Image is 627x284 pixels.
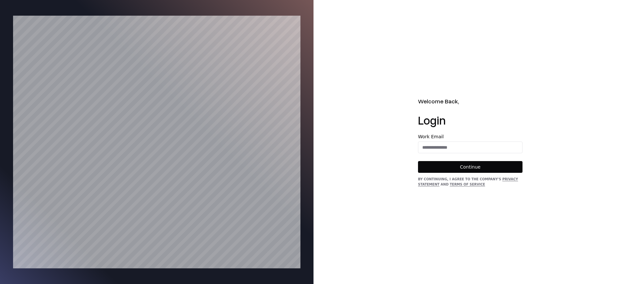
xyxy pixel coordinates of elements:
[418,113,522,127] h1: Login
[418,97,522,106] h2: Welcome Back,
[418,134,522,139] label: Work Email
[418,161,522,173] button: Continue
[450,183,485,186] a: Terms of Service
[418,177,522,187] div: By continuing, I agree to the Company's and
